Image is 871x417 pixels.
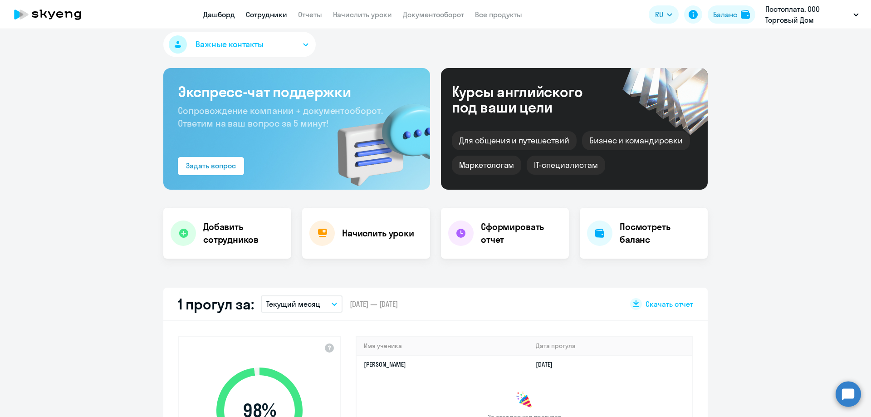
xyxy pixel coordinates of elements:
a: Начислить уроки [333,10,392,19]
th: Имя ученика [357,337,528,355]
a: Документооборот [403,10,464,19]
p: Постоплата, ООО Торговый Дом "МОРОЗКО" [765,4,850,25]
button: Задать вопрос [178,157,244,175]
div: Бизнес и командировки [582,131,690,150]
button: Балансbalance [708,5,755,24]
p: Текущий месяц [266,299,320,309]
div: Для общения и путешествий [452,131,577,150]
div: IT-специалистам [527,156,605,175]
th: Дата прогула [528,337,692,355]
a: Все продукты [475,10,522,19]
span: RU [655,9,663,20]
a: Сотрудники [246,10,287,19]
h4: Сформировать отчет [481,221,562,246]
div: Задать вопрос [186,160,236,171]
a: [PERSON_NAME] [364,360,406,368]
span: Сопровождение компании + документооборот. Ответим на ваш вопрос за 5 минут! [178,105,383,129]
img: congrats [515,391,533,409]
a: Отчеты [298,10,322,19]
button: RU [649,5,679,24]
span: Важные контакты [196,39,264,50]
button: Постоплата, ООО Торговый Дом "МОРОЗКО" [761,4,863,25]
span: Скачать отчет [646,299,693,309]
div: Баланс [713,9,737,20]
img: bg-img [324,88,430,190]
h2: 1 прогул за: [178,295,254,313]
a: [DATE] [536,360,560,368]
h3: Экспресс-чат поддержки [178,83,416,101]
button: Важные контакты [163,32,316,57]
h4: Посмотреть баланс [620,221,700,246]
h4: Добавить сотрудников [203,221,284,246]
div: Курсы английского под ваши цели [452,84,607,115]
img: balance [741,10,750,19]
button: Текущий месяц [261,295,343,313]
div: Маркетологам [452,156,521,175]
a: Дашборд [203,10,235,19]
span: [DATE] — [DATE] [350,299,398,309]
h4: Начислить уроки [342,227,414,240]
